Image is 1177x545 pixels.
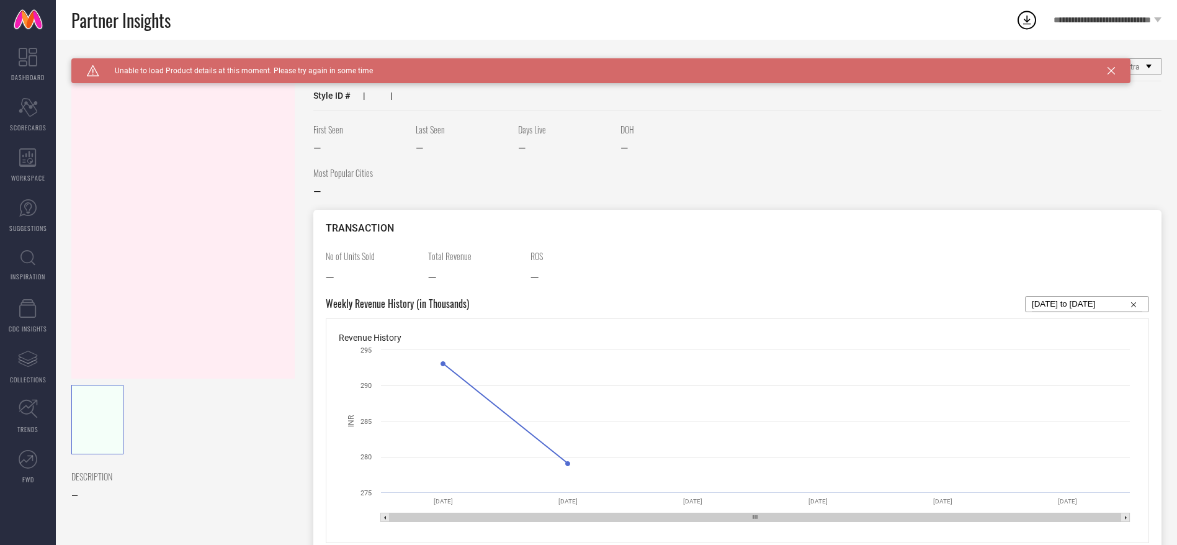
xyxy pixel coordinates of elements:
text: 280 [360,453,372,461]
span: FWD [22,475,34,484]
text: [DATE] [558,498,578,505]
span: First Seen [313,123,406,136]
text: 275 [360,489,372,497]
input: Select... [1032,297,1142,312]
span: INSPIRATION [11,272,45,281]
span: DESCRIPTION [71,470,285,483]
span: SCORECARDS [10,123,47,132]
span: Style ID # [313,91,351,101]
text: [DATE] [933,498,952,505]
span: — [620,142,628,154]
span: — [326,269,334,284]
span: Total Revenue [428,250,521,263]
text: 295 [360,346,372,354]
text: [DATE] [683,498,702,505]
text: [DATE] [434,498,453,505]
span: Days Live [518,123,611,136]
text: [DATE] [1058,498,1077,505]
span: — [530,269,539,284]
span: — [313,186,321,197]
text: 285 [360,418,372,426]
span: Unable to load Product details at this moment. Please try again in some time [99,66,373,75]
span: ROS [530,250,624,263]
div: TRANSACTION [326,222,1149,234]
span: Partner Insights [71,7,171,33]
span: SUGGESTIONS [9,223,47,233]
div: Open download list [1016,9,1038,31]
span: Revenue History [339,333,401,343]
text: INR [347,415,356,427]
span: — [416,142,423,154]
span: No of Units Sold [326,250,419,263]
span: DOH [620,123,714,136]
span: — [428,269,436,284]
span: — [71,490,78,500]
span: CDC INSIGHTS [9,324,47,333]
text: [DATE] [808,498,828,505]
span: TRENDS [17,425,38,434]
span: — [518,142,526,154]
span: COLLECTIONS [10,375,47,384]
span: Last Seen [416,123,509,136]
span: — [313,142,321,154]
text: 290 [360,382,372,390]
span: Weekly Revenue History (in Thousands) [326,296,469,312]
span: WORKSPACE [11,173,45,182]
span: Most Popular Cities [313,166,406,179]
span: DASHBOARD [11,73,45,82]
